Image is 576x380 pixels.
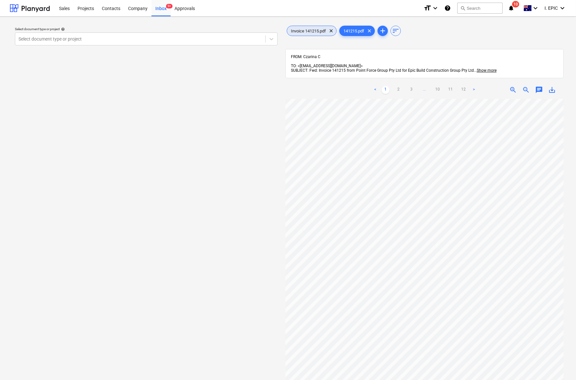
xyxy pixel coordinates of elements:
[535,86,543,94] span: chat
[291,68,474,73] span: SUBJECT: Fwd: Invoice 141215 from Point Force Group Pty Ltd for Epic Build Construction Group Pty...
[395,86,402,94] a: Page 2
[545,6,558,11] span: I. EPIC
[421,86,428,94] a: ...
[366,27,373,35] span: clear
[558,4,566,12] i: keyboard_arrow_down
[382,86,390,94] a: Page 1 is your current page
[291,55,320,59] span: FROM: Czarina C
[470,86,478,94] a: Next page
[339,26,375,36] div: 141215.pdf
[60,27,65,31] span: help
[477,68,497,73] span: Show more
[15,27,278,31] div: Select document type or project
[431,4,439,12] i: keyboard_arrow_down
[371,86,379,94] a: Previous page
[474,68,497,73] span: ...
[457,3,503,14] button: Search
[287,26,337,36] div: Invoice 141215.pdf
[548,86,556,94] span: save_alt
[166,4,173,8] span: 9+
[512,1,519,7] span: 10
[522,86,530,94] span: zoom_out
[532,4,539,12] i: keyboard_arrow_down
[460,6,465,11] span: search
[460,86,467,94] a: Page 12
[424,4,431,12] i: format_size
[340,29,368,33] span: 141215.pdf
[287,29,330,33] span: Invoice 141215.pdf
[434,86,441,94] a: Page 10
[408,86,415,94] a: Page 3
[392,27,400,35] span: sort
[508,4,514,12] i: notifications
[544,349,576,380] iframe: Chat Widget
[509,86,517,94] span: zoom_in
[291,64,363,68] span: TO: <[EMAIL_ADDRESS][DOMAIN_NAME]>
[379,27,387,35] span: add
[447,86,454,94] a: Page 11
[327,27,335,35] span: clear
[444,4,451,12] i: Knowledge base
